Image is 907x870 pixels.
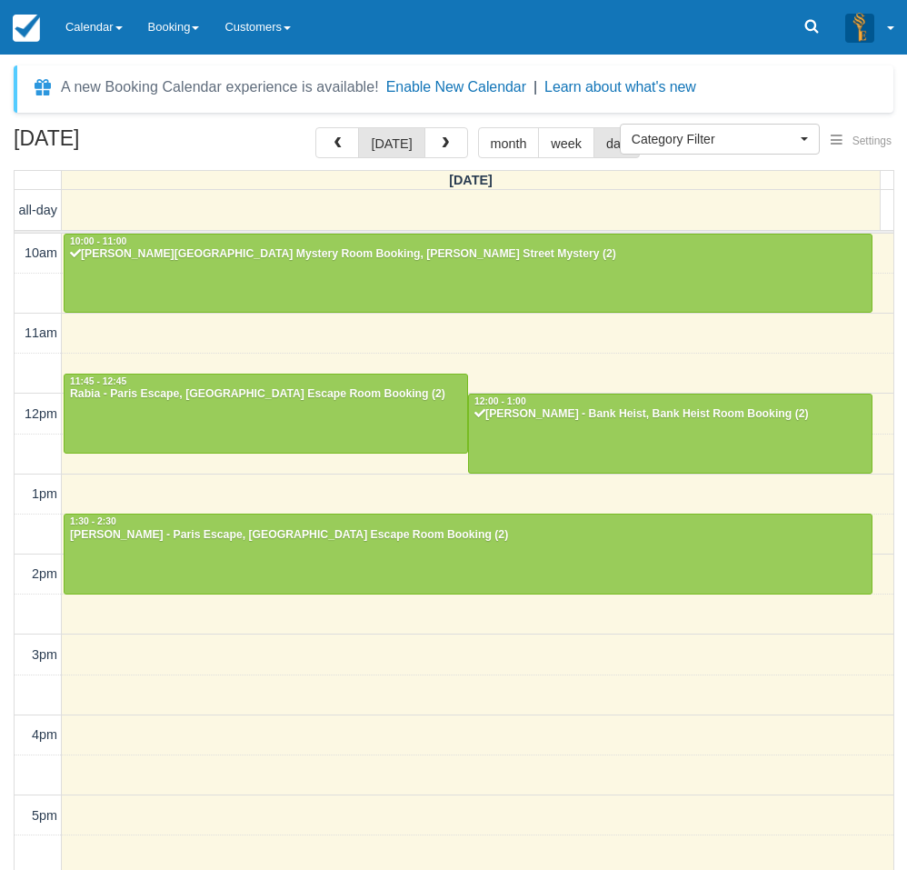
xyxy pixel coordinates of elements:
span: 1:30 - 2:30 [70,516,116,526]
span: Category Filter [632,130,796,148]
span: 10am [25,245,57,260]
span: 11am [25,325,57,340]
button: week [538,127,594,158]
button: month [478,127,540,158]
span: 1pm [32,486,57,501]
span: 10:00 - 11:00 [70,236,126,246]
a: 10:00 - 11:00[PERSON_NAME][GEOGRAPHIC_DATA] Mystery Room Booking, [PERSON_NAME] Street Mystery (2) [64,234,872,314]
span: 4pm [32,727,57,742]
span: [DATE] [449,173,493,187]
div: [PERSON_NAME] - Bank Heist, Bank Heist Room Booking (2) [473,407,867,422]
span: 12:00 - 1:00 [474,396,526,406]
button: Category Filter [620,124,820,155]
span: | [533,79,537,95]
span: 5pm [32,808,57,823]
span: 3pm [32,647,57,662]
div: Rabia - Paris Escape, [GEOGRAPHIC_DATA] Escape Room Booking (2) [69,387,463,402]
div: [PERSON_NAME] - Paris Escape, [GEOGRAPHIC_DATA] Escape Room Booking (2) [69,528,867,543]
div: A new Booking Calendar experience is available! [61,76,379,98]
span: 12pm [25,406,57,421]
a: 11:45 - 12:45Rabia - Paris Escape, [GEOGRAPHIC_DATA] Escape Room Booking (2) [64,374,468,454]
a: 1:30 - 2:30[PERSON_NAME] - Paris Escape, [GEOGRAPHIC_DATA] Escape Room Booking (2) [64,514,872,594]
img: A3 [845,13,874,42]
span: 2pm [32,566,57,581]
span: 11:45 - 12:45 [70,376,126,386]
button: Enable New Calendar [386,78,526,96]
span: Settings [852,135,892,147]
a: 12:00 - 1:00[PERSON_NAME] - Bank Heist, Bank Heist Room Booking (2) [468,394,872,474]
img: checkfront-main-nav-mini-logo.png [13,15,40,42]
button: day [593,127,640,158]
div: [PERSON_NAME][GEOGRAPHIC_DATA] Mystery Room Booking, [PERSON_NAME] Street Mystery (2) [69,247,867,262]
a: Learn about what's new [544,79,696,95]
span: all-day [19,203,57,217]
h2: [DATE] [14,127,244,161]
button: [DATE] [358,127,424,158]
button: Settings [820,128,902,155]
